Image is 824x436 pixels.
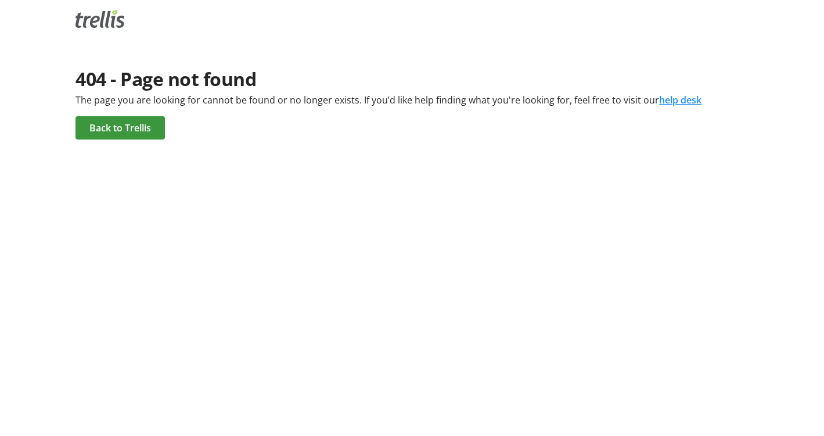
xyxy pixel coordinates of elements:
[75,65,749,93] div: 404 - Page not found
[75,116,165,140] a: Back to Trellis
[659,94,701,106] a: help desk
[75,9,124,28] img: Trellis Logo
[89,121,151,135] span: Back to Trellis
[75,93,749,107] div: The page you are looking for cannot be found or no longer exists. If you’d like help finding what...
